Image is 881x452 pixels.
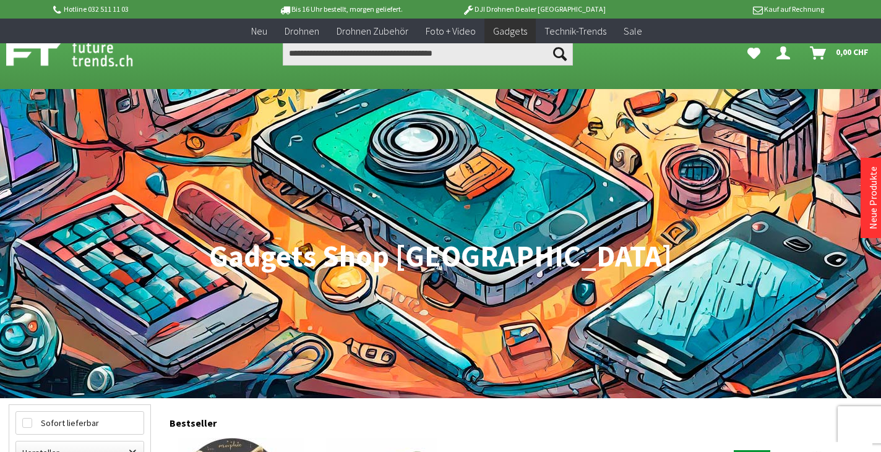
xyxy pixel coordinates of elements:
[328,19,417,44] a: Drohnen Zubehör
[426,25,476,37] span: Foto + Video
[337,25,408,37] span: Drohnen Zubehör
[16,412,144,434] label: Sofort lieferbar
[741,41,767,66] a: Meine Favoriten
[836,42,869,62] span: 0,00 CHF
[6,38,160,69] img: Shop Futuretrends - zur Startseite wechseln
[493,25,527,37] span: Gadgets
[243,19,276,44] a: Neu
[251,25,267,37] span: Neu
[547,41,573,66] button: Suchen
[805,41,875,66] a: Warenkorb
[417,19,484,44] a: Foto + Video
[484,19,536,44] a: Gadgets
[9,241,872,272] h1: Gadgets Shop [GEOGRAPHIC_DATA]
[615,19,651,44] a: Sale
[285,25,319,37] span: Drohnen
[244,2,437,17] p: Bis 16 Uhr bestellt, morgen geliefert.
[624,25,642,37] span: Sale
[771,41,800,66] a: Dein Konto
[276,19,328,44] a: Drohnen
[867,166,879,229] a: Neue Produkte
[630,2,823,17] p: Kauf auf Rechnung
[51,2,244,17] p: Hotline 032 511 11 03
[544,25,606,37] span: Technik-Trends
[437,2,630,17] p: DJI Drohnen Dealer [GEOGRAPHIC_DATA]
[283,41,572,66] input: Produkt, Marke, Kategorie, EAN, Artikelnummer…
[536,19,615,44] a: Technik-Trends
[170,404,872,435] div: Bestseller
